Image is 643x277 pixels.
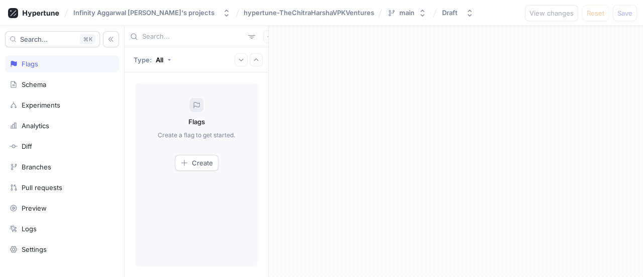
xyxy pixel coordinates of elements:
div: Pull requests [22,183,62,192]
button: Collapse all [250,53,263,66]
button: Expand all [235,53,248,66]
button: Search...K [5,31,100,47]
button: Save [613,5,637,21]
p: Flags [188,117,205,127]
div: K [80,34,95,44]
span: hypertune-TheChitraHarshaVPKVentures [244,9,374,16]
button: Infinity Aggarwal [PERSON_NAME]'s projects [69,5,235,21]
button: Reset [582,5,609,21]
div: Settings [22,245,47,253]
button: Draft [438,5,478,21]
div: Diff [22,142,32,150]
p: Type: [134,56,152,64]
span: Reset [587,10,604,16]
button: Create [175,155,219,171]
button: Type: All [130,51,175,68]
span: Create [192,160,213,166]
span: View changes [529,10,574,16]
div: Draft [442,9,458,17]
input: Search... [142,32,244,42]
div: Analytics [22,122,49,130]
div: Logs [22,225,37,233]
div: Flags [22,60,38,68]
div: Branches [22,163,51,171]
span: Save [617,10,632,16]
div: Infinity Aggarwal [PERSON_NAME]'s projects [73,9,215,17]
button: View changes [525,5,578,21]
div: main [399,9,414,17]
p: Create a flag to get started. [158,131,235,140]
button: main [383,5,431,21]
div: Preview [22,204,47,212]
div: All [156,56,163,64]
div: Schema [22,80,46,88]
div: Experiments [22,101,60,109]
span: Search... [20,36,48,42]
